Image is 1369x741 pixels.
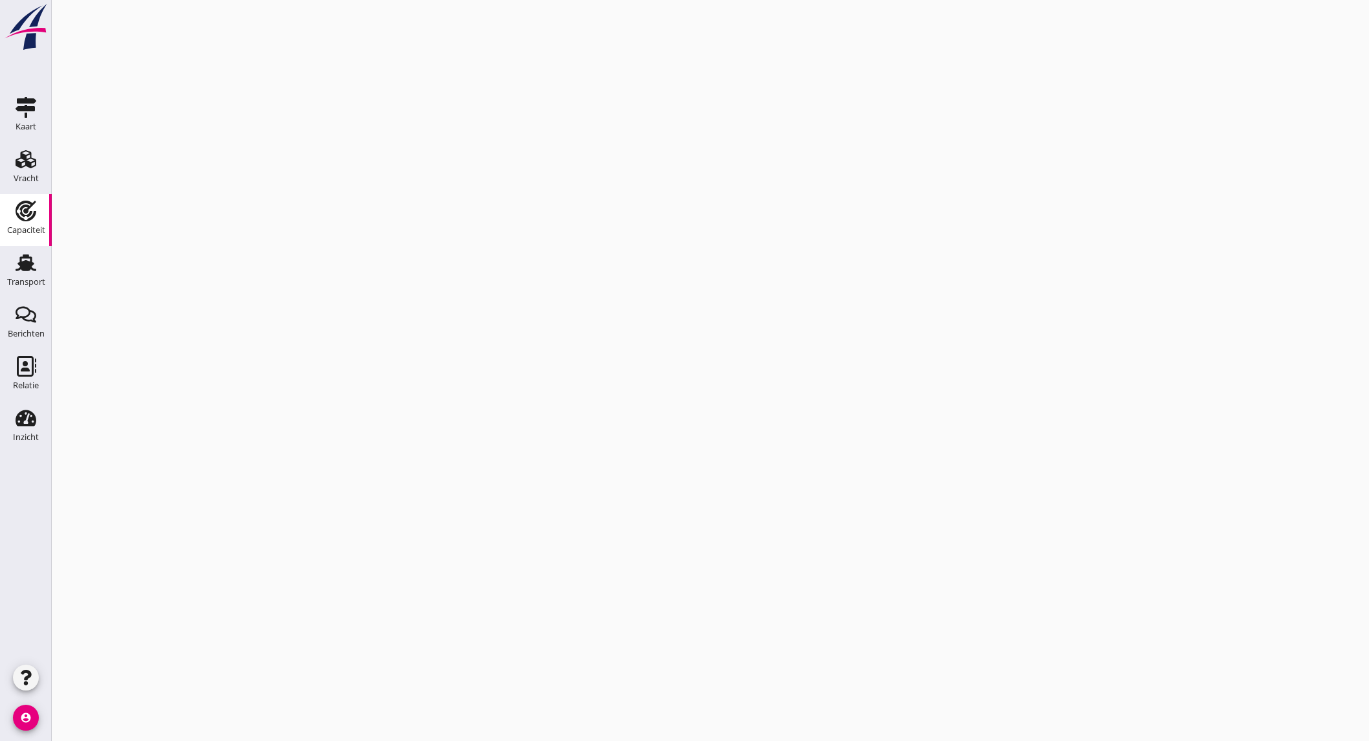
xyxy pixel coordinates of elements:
div: Capaciteit [7,226,45,234]
i: account_circle [13,705,39,731]
div: Relatie [13,381,39,390]
div: Inzicht [13,433,39,441]
div: Transport [7,278,45,286]
div: Kaart [16,122,36,131]
div: Berichten [8,329,45,338]
img: logo-small.a267ee39.svg [3,3,49,51]
div: Vracht [14,174,39,182]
